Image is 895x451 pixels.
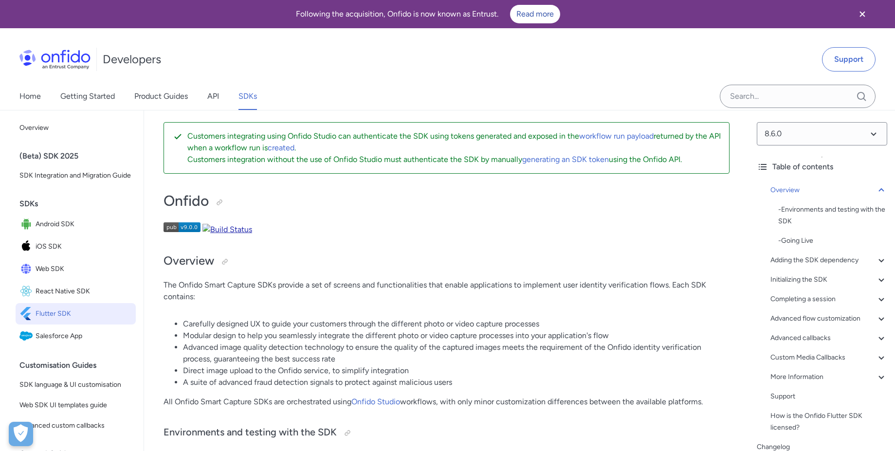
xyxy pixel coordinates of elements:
[19,329,36,343] img: IconSalesforce App
[12,5,844,23] div: Following the acquisition, Onfido is now known as Entrust.
[579,131,654,141] a: workflow run payload
[103,52,161,67] h1: Developers
[16,325,136,347] a: IconSalesforce AppSalesforce App
[770,293,887,305] a: Completing a session
[164,222,201,232] img: Version
[164,191,730,211] h1: Onfido
[757,161,887,173] div: Table of contents
[183,365,730,377] li: Direct image upload to the Onfido service, to simplify integration
[19,50,91,69] img: Onfido Logo
[778,235,887,247] a: -Going Live
[183,342,730,365] li: Advanced image quality detection technology to ensure the quality of the captured images meets th...
[16,166,136,185] a: SDK Integration and Migration Guide
[36,329,132,343] span: Salesforce App
[268,143,294,152] a: created
[822,47,876,72] a: Support
[19,240,36,253] img: IconiOS SDK
[720,85,876,108] input: Onfido search input field
[19,217,36,231] img: IconAndroid SDK
[207,83,219,110] a: API
[36,240,132,253] span: iOS SDK
[770,391,887,402] a: Support
[770,274,887,286] a: Initializing the SDK
[19,122,132,134] span: Overview
[778,235,887,247] div: - Going Live
[19,194,140,214] div: SDKs
[770,313,887,325] a: Advanced flow customization
[16,416,136,435] a: Advanced custom callbacks
[36,262,132,276] span: Web SDK
[164,279,730,303] p: The Onfido Smart Capture SDKs provide a set of screens and functionalities that enable applicatio...
[19,379,132,391] span: SDK language & UI customisation
[60,83,115,110] a: Getting Started
[202,224,252,235] img: Build Status
[36,307,132,321] span: Flutter SDK
[238,83,257,110] a: SDKs
[16,375,136,395] a: SDK language & UI customisation
[778,204,887,227] a: -Environments and testing with the SDK
[183,318,730,330] li: Carefully designed UX to guide your customers through the different photo or video capture processes
[770,184,887,196] a: Overview
[36,217,132,231] span: Android SDK
[778,204,887,227] div: - Environments and testing with the SDK
[770,371,887,383] a: More Information
[19,285,36,298] img: IconReact Native SDK
[19,83,41,110] a: Home
[16,118,136,138] a: Overview
[36,285,132,298] span: React Native SDK
[16,258,136,280] a: IconWeb SDKWeb SDK
[164,396,730,408] p: All Onfido Smart Capture SDKs are orchestrated using workflows, with only minor customization dif...
[16,303,136,325] a: IconFlutter SDKFlutter SDK
[19,399,132,411] span: Web SDK UI templates guide
[522,155,609,164] a: generating an SDK token
[164,253,730,270] h2: Overview
[187,154,721,165] p: Customers integration without the use of Onfido Studio must authenticate the SDK by manually usin...
[19,170,132,181] span: SDK Integration and Migration Guide
[9,422,33,446] button: Open Preferences
[770,352,887,363] a: Custom Media Callbacks
[770,332,887,344] a: Advanced callbacks
[351,397,400,406] a: Onfido Studio
[16,236,136,257] a: IconiOS SDKiOS SDK
[770,254,887,266] a: Adding the SDK dependency
[19,146,140,166] div: (Beta) SDK 2025
[844,2,880,26] button: Close banner
[183,377,730,388] li: A suite of advanced fraud detection signals to protect against malicious users
[510,5,560,23] a: Read more
[134,83,188,110] a: Product Guides
[164,425,730,441] h3: Environments and testing with the SDK
[187,130,721,154] p: Customers integrating using Onfido Studio can authenticate the SDK using tokens generated and exp...
[16,281,136,302] a: IconReact Native SDKReact Native SDK
[857,8,868,20] svg: Close banner
[19,307,36,321] img: IconFlutter SDK
[770,410,887,433] a: How is the Onfido Flutter SDK licensed?
[19,262,36,276] img: IconWeb SDK
[9,422,33,446] div: Cookie Preferences
[19,420,132,432] span: Advanced custom callbacks
[19,356,140,375] div: Customisation Guides
[16,214,136,235] a: IconAndroid SDKAndroid SDK
[183,330,730,342] li: Modular design to help you seamlessly integrate the different photo or video capture processes in...
[16,396,136,415] a: Web SDK UI templates guide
